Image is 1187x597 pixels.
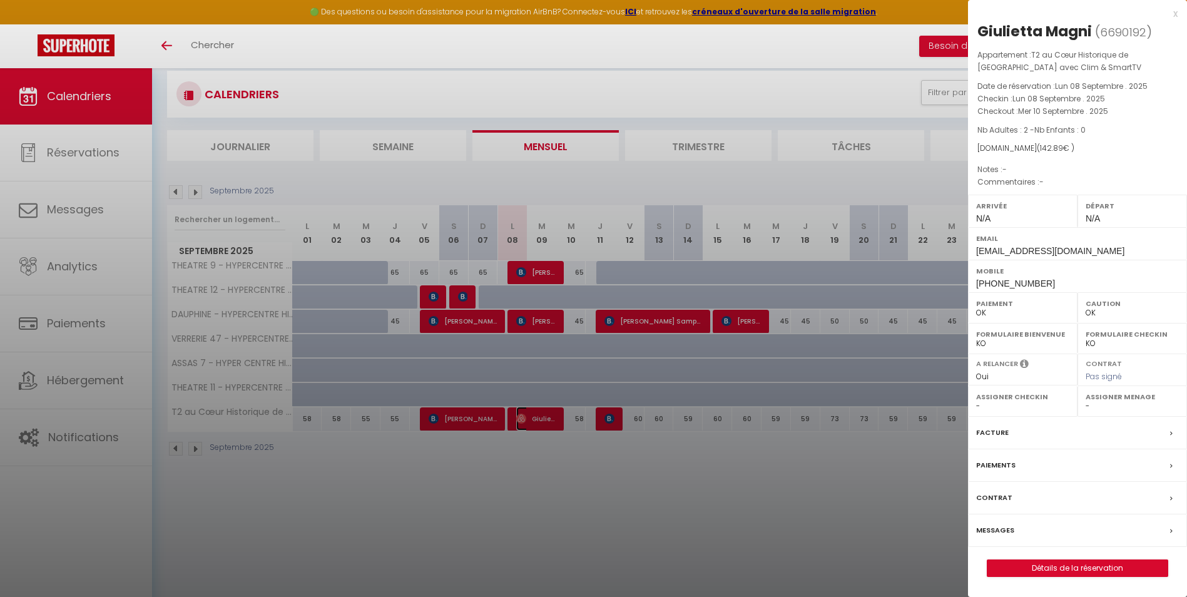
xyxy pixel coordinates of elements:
[1100,24,1146,40] span: 6690192
[1086,359,1122,367] label: Contrat
[976,524,1014,537] label: Messages
[1040,143,1063,153] span: 142.89
[976,297,1069,310] label: Paiement
[977,49,1141,73] span: T2 au Cœur Historique de [GEOGRAPHIC_DATA] avec Clim & SmartTV
[976,491,1012,504] label: Contrat
[977,143,1178,155] div: [DOMAIN_NAME]
[1020,359,1029,372] i: Sélectionner OUI si vous souhaiter envoyer les séquences de messages post-checkout
[976,232,1179,245] label: Email
[1086,328,1179,340] label: Formulaire Checkin
[976,359,1018,369] label: A relancer
[1086,213,1100,223] span: N/A
[977,176,1178,188] p: Commentaires :
[976,200,1069,212] label: Arrivée
[977,163,1178,176] p: Notes :
[1039,176,1044,187] span: -
[977,125,1086,135] span: Nb Adultes : 2 -
[976,328,1069,340] label: Formulaire Bienvenue
[1095,23,1152,41] span: ( )
[976,265,1179,277] label: Mobile
[1034,125,1086,135] span: Nb Enfants : 0
[968,6,1178,21] div: x
[1055,81,1148,91] span: Lun 08 Septembre . 2025
[1002,164,1007,175] span: -
[1037,143,1074,153] span: ( € )
[10,5,48,43] button: Ouvrir le widget de chat LiveChat
[976,390,1069,403] label: Assigner Checkin
[1086,371,1122,382] span: Pas signé
[976,278,1055,288] span: [PHONE_NUMBER]
[1012,93,1105,104] span: Lun 08 Septembre . 2025
[976,246,1124,256] span: [EMAIL_ADDRESS][DOMAIN_NAME]
[1086,390,1179,403] label: Assigner Menage
[987,560,1168,576] a: Détails de la réservation
[977,93,1178,105] p: Checkin :
[977,80,1178,93] p: Date de réservation :
[977,105,1178,118] p: Checkout :
[1086,297,1179,310] label: Caution
[977,49,1178,74] p: Appartement :
[976,426,1009,439] label: Facture
[976,213,991,223] span: N/A
[987,559,1168,577] button: Détails de la réservation
[1018,106,1108,116] span: Mer 10 Septembre . 2025
[1086,200,1179,212] label: Départ
[976,459,1016,472] label: Paiements
[977,21,1092,41] div: Giulietta Magni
